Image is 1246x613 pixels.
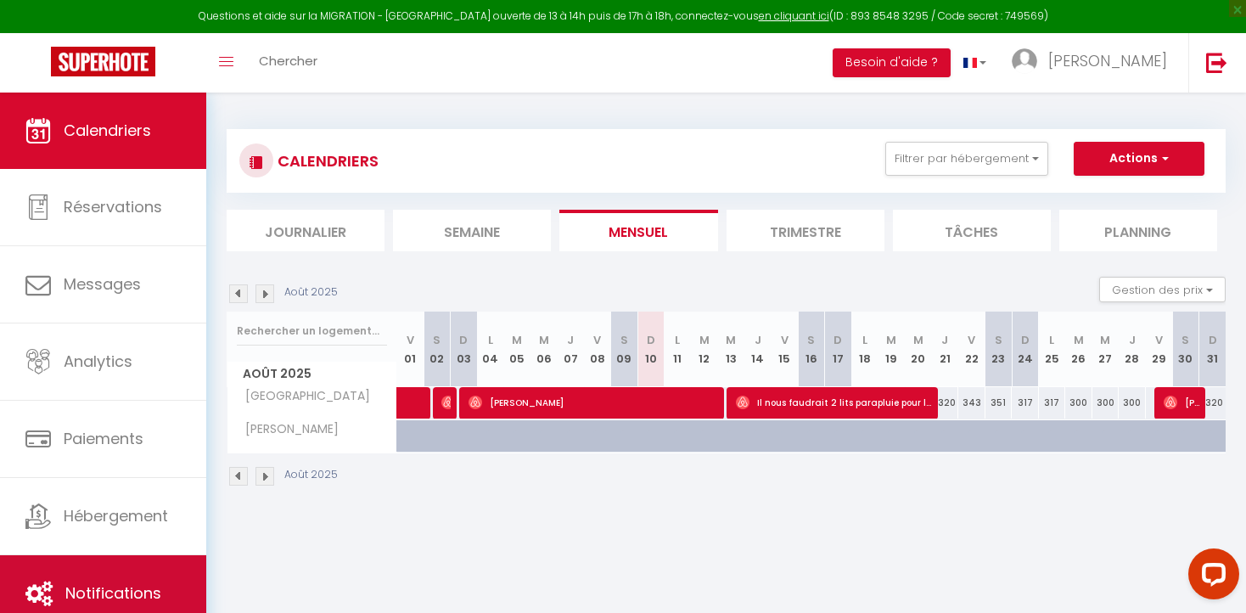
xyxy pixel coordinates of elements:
[539,332,549,348] abbr: M
[451,312,478,387] th: 03
[1092,312,1120,387] th: 27
[1181,332,1189,348] abbr: S
[755,332,761,348] abbr: J
[727,210,884,251] li: Trimestre
[469,386,722,419] span: [PERSON_NAME]
[259,52,317,70] span: Chercher
[637,312,665,387] th: 10
[1119,312,1146,387] th: 28
[1155,332,1163,348] abbr: V
[530,312,558,387] th: 06
[985,312,1013,387] th: 23
[781,332,789,348] abbr: V
[798,312,825,387] th: 16
[559,210,717,251] li: Mensuel
[772,312,799,387] th: 15
[441,386,451,419] span: [GEOGRAPHIC_DATA] 44
[851,312,878,387] th: 18
[230,420,343,439] span: [PERSON_NAME]
[941,332,948,348] abbr: J
[1021,332,1030,348] abbr: D
[512,332,522,348] abbr: M
[1039,312,1066,387] th: 25
[558,312,585,387] th: 07
[64,505,168,526] span: Hébergement
[932,387,959,419] div: 320
[620,332,628,348] abbr: S
[718,312,745,387] th: 13
[504,312,531,387] th: 05
[1048,50,1167,71] span: [PERSON_NAME]
[64,273,141,295] span: Messages
[932,312,959,387] th: 21
[833,48,951,77] button: Besoin d'aide ?
[1039,387,1066,419] div: 317
[878,312,906,387] th: 19
[825,312,852,387] th: 17
[985,387,1013,419] div: 351
[885,142,1048,176] button: Filtrer par hébergement
[1146,312,1173,387] th: 29
[995,332,1002,348] abbr: S
[65,582,161,604] span: Notifications
[1099,277,1226,302] button: Gestion des prix
[886,332,896,348] abbr: M
[691,312,718,387] th: 12
[893,210,1051,251] li: Tâches
[736,386,935,419] span: Il nous faudrait 2 lits parapluie pour les bébés Selvaradjou
[958,312,985,387] th: 22
[488,332,493,348] abbr: L
[459,332,468,348] abbr: D
[1059,210,1217,251] li: Planning
[1172,312,1199,387] th: 30
[1012,48,1037,74] img: ...
[227,362,396,386] span: Août 2025
[284,284,338,301] p: Août 2025
[1092,387,1120,419] div: 300
[273,142,379,180] h3: CALENDRIERS
[862,332,867,348] abbr: L
[64,428,143,449] span: Paiements
[1065,312,1092,387] th: 26
[246,33,330,93] a: Chercher
[1074,142,1204,176] button: Actions
[64,196,162,217] span: Réservations
[1065,387,1092,419] div: 300
[424,312,451,387] th: 02
[1074,332,1084,348] abbr: M
[237,316,387,346] input: Rechercher un logement...
[64,120,151,141] span: Calendriers
[833,332,842,348] abbr: D
[433,332,441,348] abbr: S
[227,210,384,251] li: Journalier
[1164,386,1200,419] span: [PERSON_NAME]
[913,332,923,348] abbr: M
[1209,332,1217,348] abbr: D
[675,332,680,348] abbr: L
[1049,332,1054,348] abbr: L
[567,332,574,348] abbr: J
[999,33,1188,93] a: ... [PERSON_NAME]
[1199,387,1226,419] div: 320
[1129,332,1136,348] abbr: J
[699,332,710,348] abbr: M
[593,332,601,348] abbr: V
[1100,332,1110,348] abbr: M
[230,387,374,406] span: [GEOGRAPHIC_DATA]
[905,312,932,387] th: 20
[759,8,829,23] a: en cliquant ici
[477,312,504,387] th: 04
[284,467,338,483] p: Août 2025
[958,387,985,419] div: 343
[665,312,692,387] th: 11
[1175,542,1246,613] iframe: LiveChat chat widget
[64,351,132,372] span: Analytics
[51,47,155,76] img: Super Booking
[1012,387,1039,419] div: 317
[1206,52,1227,73] img: logout
[611,312,638,387] th: 09
[968,332,975,348] abbr: V
[1199,312,1226,387] th: 31
[647,332,655,348] abbr: D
